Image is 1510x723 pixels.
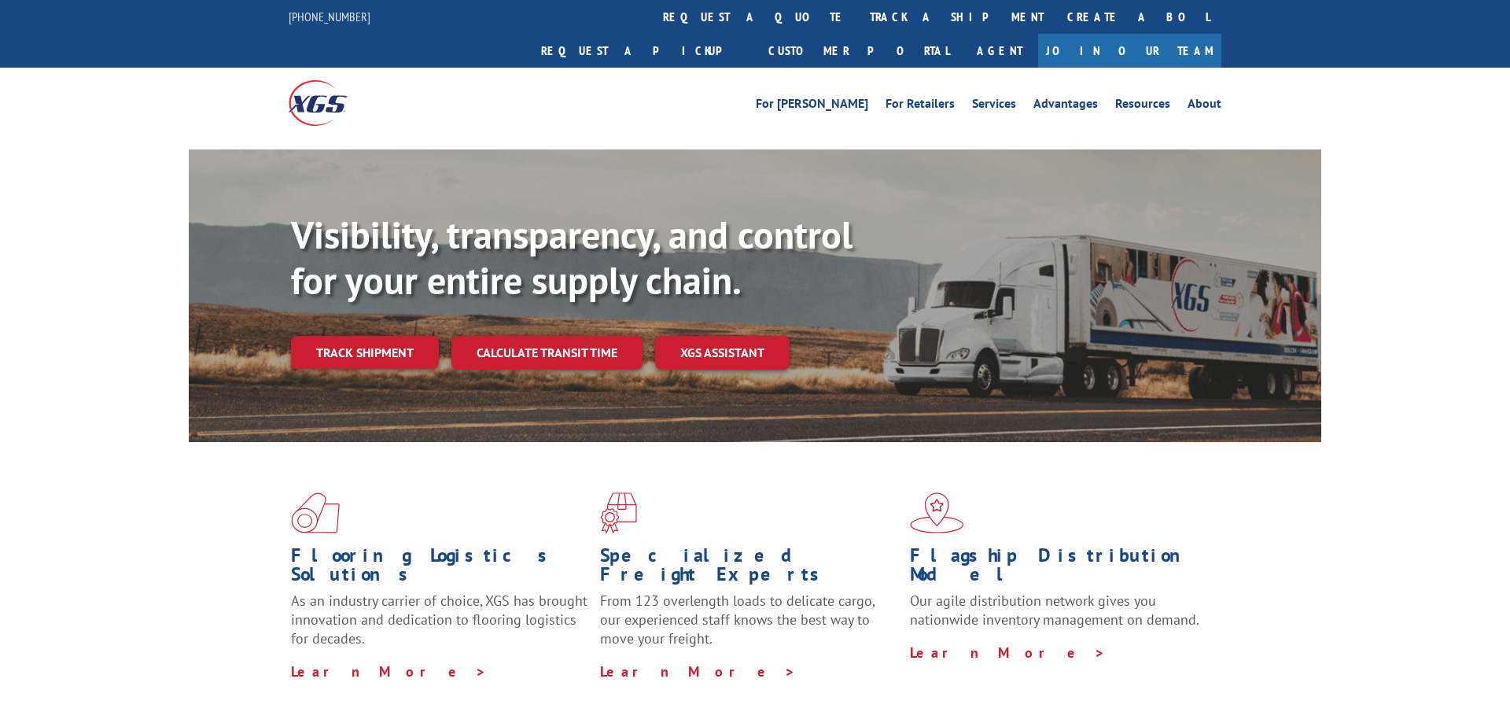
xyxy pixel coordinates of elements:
h1: Specialized Freight Experts [600,546,897,592]
a: Join Our Team [1038,34,1221,68]
a: About [1188,98,1221,115]
span: As an industry carrier of choice, XGS has brought innovation and dedication to flooring logistics... [291,592,587,647]
h1: Flooring Logistics Solutions [291,546,588,592]
h1: Flagship Distribution Model [910,546,1207,592]
b: Visibility, transparency, and control for your entire supply chain. [291,210,853,304]
a: [PHONE_NUMBER] [289,9,370,24]
a: Learn More > [291,662,487,681]
a: Advantages [1033,98,1098,115]
a: XGS ASSISTANT [655,336,790,370]
img: xgs-icon-flagship-distribution-model-red [910,492,964,533]
img: xgs-icon-total-supply-chain-intelligence-red [291,492,340,533]
a: Request a pickup [529,34,757,68]
a: Customer Portal [757,34,961,68]
a: Calculate transit time [451,336,643,370]
span: Our agile distribution network gives you nationwide inventory management on demand. [910,592,1199,629]
p: From 123 overlength loads to delicate cargo, our experienced staff knows the best way to move you... [600,592,897,662]
img: xgs-icon-focused-on-flooring-red [600,492,637,533]
a: Learn More > [910,644,1106,662]
a: For Retailers [886,98,955,115]
a: Services [972,98,1016,115]
a: Agent [961,34,1038,68]
a: For [PERSON_NAME] [756,98,868,115]
a: Resources [1115,98,1170,115]
a: Learn More > [600,662,796,681]
a: Track shipment [291,336,439,369]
